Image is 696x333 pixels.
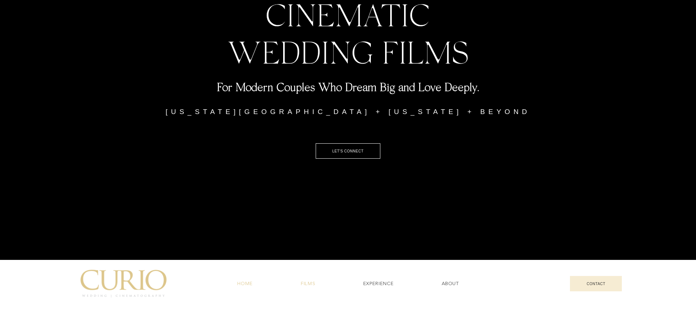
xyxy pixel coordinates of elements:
[166,108,530,116] span: [US_STATE][GEOGRAPHIC_DATA] + [US_STATE] + BEYOND
[570,276,622,291] a: CONTACT
[316,143,380,159] a: LET'S CONNECT
[587,282,605,286] span: CONTACT
[442,280,459,287] span: ABOUT
[80,270,167,297] img: C_Logo.png
[341,277,416,291] a: EXPERIENCE
[419,277,482,291] a: ABOUT
[301,280,315,287] span: FILMS
[215,277,275,291] a: HOME
[278,277,338,291] a: FILMS
[237,280,253,287] span: HOME
[332,149,364,153] span: LET'S CONNECT
[363,280,394,287] span: EXPERIENCE
[215,277,482,291] nav: Site
[217,80,479,94] span: For Modern Couples Who Dream Big and Love Deeply.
